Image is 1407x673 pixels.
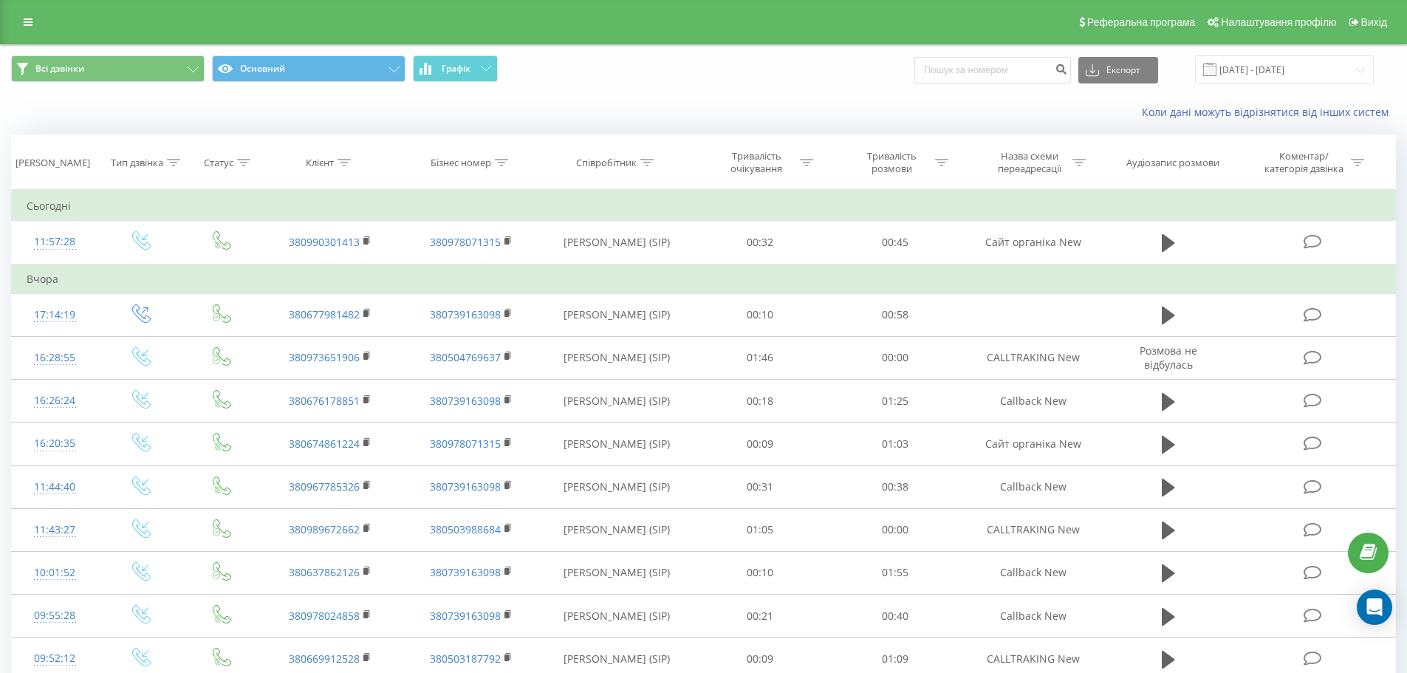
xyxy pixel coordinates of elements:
button: Всі дзвінки [11,55,205,82]
td: 00:00 [828,508,963,551]
div: [PERSON_NAME] [16,157,90,169]
td: 00:31 [693,465,828,508]
div: Тип дзвінка [111,157,163,169]
td: Callback New [962,380,1103,423]
td: [PERSON_NAME] (SIP) [541,595,693,638]
div: Тривалість розмови [852,150,931,175]
td: 01:55 [828,551,963,594]
div: Тривалість очікування [717,150,796,175]
a: 380504769637 [430,350,501,364]
td: 00:58 [828,293,963,336]
div: Статус [204,157,233,169]
div: 17:14:19 [27,301,83,329]
a: 380739163098 [430,394,501,408]
div: 16:20:35 [27,429,83,458]
td: 00:10 [693,293,828,336]
td: CALLTRAKING New [962,336,1103,379]
div: Аудіозапис розмови [1126,157,1219,169]
div: Клієнт [306,157,334,169]
a: 380978071315 [430,235,501,249]
td: 00:38 [828,465,963,508]
div: 09:52:12 [27,644,83,673]
div: 11:44:40 [27,473,83,502]
span: Реферальна програма [1087,16,1196,28]
div: Бізнес номер [431,157,491,169]
span: Розмова не відбулась [1140,344,1197,371]
td: 01:03 [828,423,963,465]
button: Основний [212,55,405,82]
a: 380669912528 [289,652,360,666]
a: 380739163098 [430,565,501,579]
td: Callback New [962,465,1103,508]
td: 00:10 [693,551,828,594]
td: Callback New [962,595,1103,638]
span: Всі дзвінки [35,63,84,75]
td: 00:09 [693,423,828,465]
button: Графік [413,55,498,82]
a: Коли дані можуть відрізнятися вiд інших систем [1142,105,1396,119]
span: Вихід [1361,16,1387,28]
a: 380739163098 [430,479,501,493]
td: [PERSON_NAME] (SIP) [541,336,693,379]
td: 00:40 [828,595,963,638]
button: Експорт [1078,57,1158,83]
td: Сьогодні [12,191,1396,221]
a: 380674861224 [289,437,360,451]
a: 380978071315 [430,437,501,451]
td: [PERSON_NAME] (SIP) [541,380,693,423]
a: 380637862126 [289,565,360,579]
div: 16:26:24 [27,386,83,415]
a: 380677981482 [289,307,360,321]
td: 00:32 [693,221,828,264]
td: 01:46 [693,336,828,379]
td: 00:21 [693,595,828,638]
td: 00:45 [828,221,963,264]
td: 00:18 [693,380,828,423]
div: 11:43:27 [27,516,83,544]
span: Налаштування профілю [1221,16,1336,28]
a: 380989672662 [289,522,360,536]
td: 01:05 [693,508,828,551]
a: 380503988684 [430,522,501,536]
a: 380739163098 [430,609,501,623]
div: Коментар/категорія дзвінка [1261,150,1347,175]
td: [PERSON_NAME] (SIP) [541,465,693,508]
td: [PERSON_NAME] (SIP) [541,551,693,594]
a: 380978024858 [289,609,360,623]
td: Сайт органіка New [962,423,1103,465]
a: 380973651906 [289,350,360,364]
div: 16:28:55 [27,344,83,372]
div: Open Intercom Messenger [1357,590,1392,625]
a: 380739163098 [430,307,501,321]
td: [PERSON_NAME] (SIP) [541,508,693,551]
td: [PERSON_NAME] (SIP) [541,293,693,336]
div: 10:01:52 [27,558,83,587]
div: 09:55:28 [27,601,83,630]
td: CALLTRAKING New [962,508,1103,551]
a: 380967785326 [289,479,360,493]
div: 11:57:28 [27,228,83,256]
div: Співробітник [576,157,637,169]
td: 01:25 [828,380,963,423]
input: Пошук за номером [914,57,1071,83]
a: 380676178851 [289,394,360,408]
a: 380503187792 [430,652,501,666]
td: Callback New [962,551,1103,594]
td: Вчора [12,264,1396,294]
td: Сайт органіка New [962,221,1103,264]
td: 00:00 [828,336,963,379]
td: [PERSON_NAME] (SIP) [541,423,693,465]
a: 380990301413 [289,235,360,249]
div: Назва схеми переадресації [990,150,1069,175]
td: [PERSON_NAME] (SIP) [541,221,693,264]
span: Графік [442,64,470,74]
